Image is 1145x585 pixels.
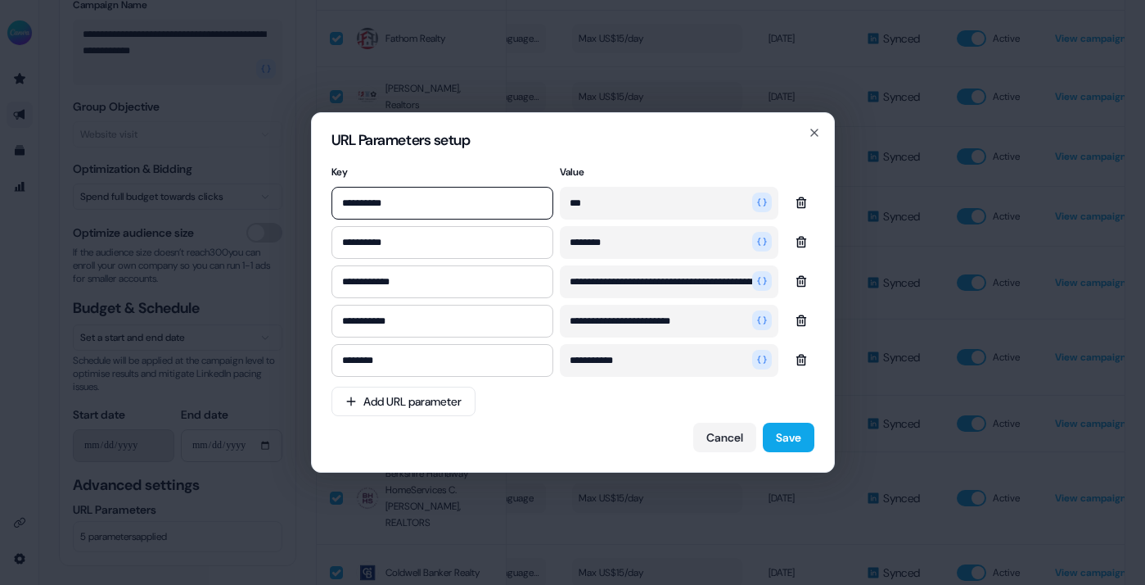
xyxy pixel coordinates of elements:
button: Add URL parameter [331,387,476,416]
button: Save [763,423,814,452]
button: Cancel [693,423,756,452]
h2: URL Parameters setup [331,133,814,147]
div: Key [331,161,557,184]
div: Value [557,161,782,184]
